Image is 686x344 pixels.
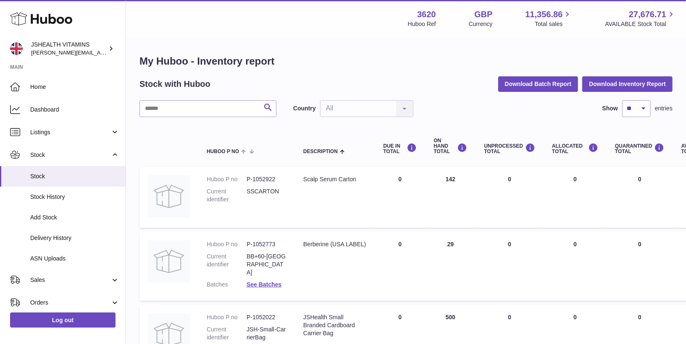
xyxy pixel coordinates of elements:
span: Dashboard [30,106,119,114]
a: 11,356.86 Total sales [525,9,572,28]
label: Show [602,104,618,112]
td: 29 [425,232,476,301]
td: 0 [544,232,607,301]
span: 0 [638,241,641,248]
td: 0 [375,167,425,228]
img: product image [148,240,190,282]
td: 0 [375,232,425,301]
label: Country [293,104,316,112]
div: Scalp Serum Carton [303,175,366,183]
span: Delivery History [30,234,119,242]
span: Stock [30,172,119,180]
td: 0 [544,167,607,228]
dd: P-1052922 [247,175,286,183]
strong: 3620 [417,9,436,20]
span: ASN Uploads [30,255,119,263]
dd: P-1052773 [247,240,286,248]
img: product image [148,175,190,217]
span: Huboo P no [207,149,239,154]
dt: Current identifier [207,253,247,276]
span: [PERSON_NAME][EMAIL_ADDRESS][DOMAIN_NAME] [31,49,168,56]
div: ON HAND Total [434,138,467,155]
dt: Current identifier [207,326,247,341]
strong: GBP [474,9,492,20]
div: DUE IN TOTAL [383,143,417,154]
dt: Huboo P no [207,175,247,183]
span: Home [30,83,119,91]
a: 27,676.71 AVAILABLE Stock Total [605,9,676,28]
div: Huboo Ref [408,20,436,28]
td: 0 [476,167,544,228]
td: 0 [476,232,544,301]
span: Stock [30,151,110,159]
span: Description [303,149,338,154]
div: QUARANTINED Total [615,143,665,154]
span: 0 [638,176,641,182]
dd: JSH-Small-CarrierBag [247,326,286,341]
span: 27,676.71 [629,9,666,20]
span: Stock History [30,193,119,201]
span: Listings [30,128,110,136]
dd: BB+60-[GEOGRAPHIC_DATA] [247,253,286,276]
div: JSHealth Small Branded Cardboard Carrier Bag [303,313,366,337]
span: 11,356.86 [525,9,562,20]
button: Download Batch Report [498,76,578,91]
div: UNPROCESSED Total [484,143,535,154]
td: 142 [425,167,476,228]
dt: Huboo P no [207,313,247,321]
span: Add Stock [30,214,119,222]
span: 0 [638,314,641,321]
div: JSHEALTH VITAMINS [31,41,107,57]
span: Sales [30,276,110,284]
span: entries [655,104,673,112]
dt: Huboo P no [207,240,247,248]
dt: Current identifier [207,188,247,203]
dd: SSCARTON [247,188,286,203]
dd: P-1052022 [247,313,286,321]
a: See Batches [247,281,281,288]
a: Log out [10,313,116,328]
dt: Batches [207,281,247,289]
h1: My Huboo - Inventory report [139,55,673,68]
span: Orders [30,299,110,307]
button: Download Inventory Report [582,76,673,91]
h2: Stock with Huboo [139,78,210,90]
span: Total sales [535,20,572,28]
span: AVAILABLE Stock Total [605,20,676,28]
img: francesca@jshealthvitamins.com [10,42,23,55]
div: Currency [469,20,493,28]
div: Berberine (USA LABEL) [303,240,366,248]
div: ALLOCATED Total [552,143,598,154]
